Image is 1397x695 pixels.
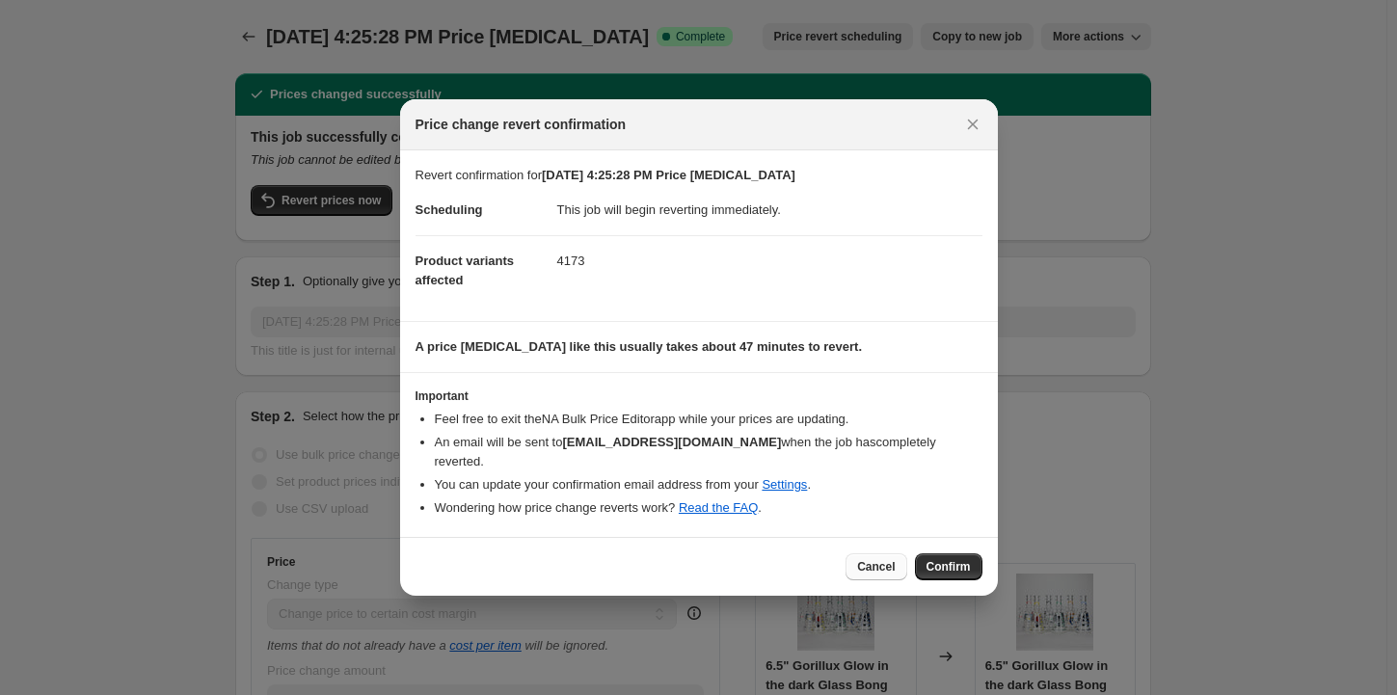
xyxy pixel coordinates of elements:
dd: This job will begin reverting immediately. [557,185,982,235]
span: Price change revert confirmation [416,115,627,134]
b: [EMAIL_ADDRESS][DOMAIN_NAME] [562,435,781,449]
button: Confirm [915,553,982,580]
span: Product variants affected [416,254,515,287]
span: Cancel [857,559,895,575]
b: [DATE] 4:25:28 PM Price [MEDICAL_DATA] [542,168,795,182]
span: Confirm [927,559,971,575]
li: An email will be sent to when the job has completely reverted . [435,433,982,471]
button: Cancel [846,553,906,580]
dd: 4173 [557,235,982,286]
p: Revert confirmation for [416,166,982,185]
button: Close [959,111,986,138]
li: You can update your confirmation email address from your . [435,475,982,495]
li: Feel free to exit the NA Bulk Price Editor app while your prices are updating. [435,410,982,429]
a: Settings [762,477,807,492]
h3: Important [416,388,982,404]
a: Read the FAQ [679,500,758,515]
span: Scheduling [416,202,483,217]
b: A price [MEDICAL_DATA] like this usually takes about 47 minutes to revert. [416,339,863,354]
li: Wondering how price change reverts work? . [435,498,982,518]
